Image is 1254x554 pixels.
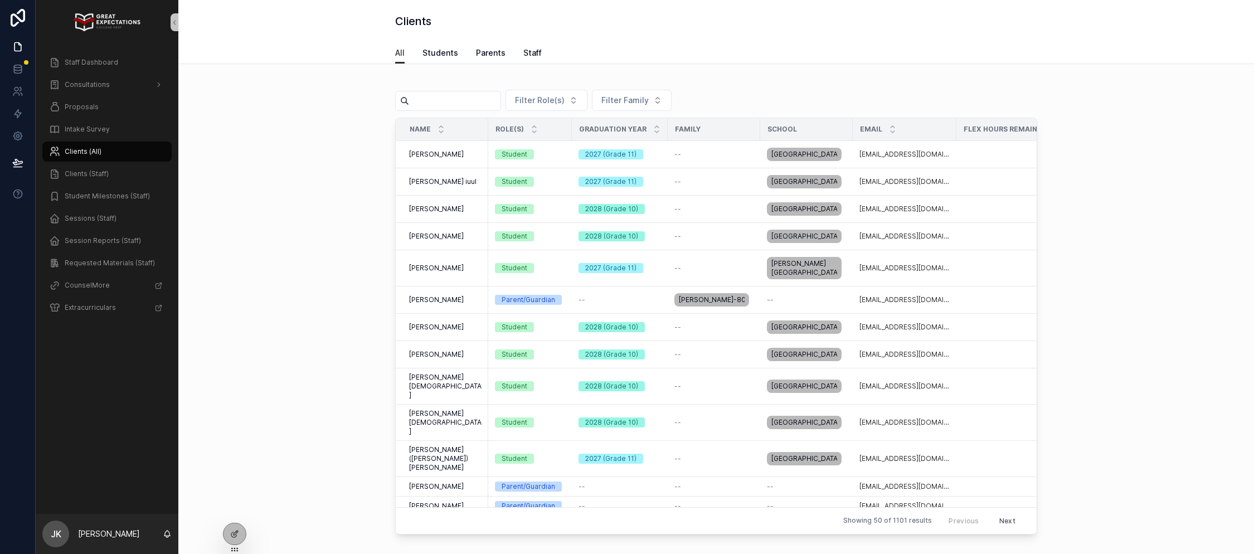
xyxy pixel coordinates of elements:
span: [GEOGRAPHIC_DATA] [771,150,837,159]
a: [GEOGRAPHIC_DATA] [767,200,846,218]
div: scrollable content [36,45,178,332]
a: 0.00 [963,232,1065,241]
a: -- [579,482,661,491]
span: -- [674,323,681,332]
span: -- [579,482,585,491]
a: [EMAIL_ADDRESS][DOMAIN_NAME] [859,295,950,304]
a: [PERSON_NAME][DEMOGRAPHIC_DATA] [409,409,482,436]
span: Consultations [65,80,110,89]
a: -- [674,482,754,491]
a: 2027 (Grade 11) [579,454,661,464]
a: [GEOGRAPHIC_DATA] [767,145,846,163]
a: -- [674,350,754,359]
span: [GEOGRAPHIC_DATA] [771,205,837,213]
span: Clients (All) [65,147,101,156]
a: 2028 (Grade 10) [579,349,661,359]
span: Clients (Staff) [65,169,109,178]
a: [EMAIL_ADDRESS][DOMAIN_NAME] [859,205,950,213]
a: Students [422,43,458,65]
a: CounselMore [42,275,172,295]
a: [EMAIL_ADDRESS][DOMAIN_NAME] [859,350,950,359]
a: [EMAIL_ADDRESS][DOMAIN_NAME] [859,454,950,463]
span: -- [579,502,585,511]
span: [PERSON_NAME] [409,323,464,332]
a: [GEOGRAPHIC_DATA] [767,173,846,191]
a: Parent/Guardian [495,501,565,511]
span: All [395,47,405,59]
a: [GEOGRAPHIC_DATA] [767,227,846,245]
a: [PERSON_NAME] [409,482,482,491]
a: [EMAIL_ADDRESS][DOMAIN_NAME] [859,150,950,159]
span: -- [674,350,681,359]
a: [PERSON_NAME] [409,150,482,159]
span: 0.00 [963,454,1065,463]
span: [PERSON_NAME] [409,150,464,159]
div: Student [502,322,527,332]
button: Select Button [592,90,672,111]
span: [PERSON_NAME] [409,295,464,304]
span: Flex Hours Remaining [964,125,1050,134]
div: Student [502,177,527,187]
a: -- [674,177,754,186]
a: [PERSON_NAME] [409,295,482,304]
span: [PERSON_NAME][GEOGRAPHIC_DATA] [771,259,837,277]
div: Parent/Guardian [502,501,555,511]
div: Student [502,454,527,464]
span: [PERSON_NAME] [409,205,464,213]
span: -- [674,382,681,391]
span: Requested Materials (Staff) [65,259,155,268]
h1: Clients [395,13,431,29]
span: Sessions (Staff) [65,214,116,223]
a: 0.00 [963,350,1065,359]
a: [EMAIL_ADDRESS][DOMAIN_NAME] [859,502,950,511]
span: [GEOGRAPHIC_DATA] [771,454,837,463]
a: 2028 (Grade 10) [579,231,661,241]
span: -- [674,264,681,273]
span: -- [767,482,774,491]
span: [GEOGRAPHIC_DATA] [771,418,837,427]
a: All [395,43,405,64]
a: 0.00 [963,323,1065,332]
a: -- [674,502,754,511]
span: Proposals [65,103,99,111]
span: CounselMore [65,281,110,290]
span: Family [675,125,701,134]
div: Student [502,417,527,427]
a: [PERSON_NAME] [409,232,482,241]
a: [EMAIL_ADDRESS][DOMAIN_NAME] [859,264,950,273]
a: 2027 (Grade 11) [579,177,661,187]
span: Role(s) [495,125,524,134]
a: Student [495,149,565,159]
span: [GEOGRAPHIC_DATA] [771,350,837,359]
a: [PERSON_NAME]-805 [674,291,754,309]
div: Student [502,231,527,241]
span: JK [51,527,61,541]
span: [PERSON_NAME]-805 [679,295,745,304]
div: 2027 (Grade 11) [585,149,636,159]
a: 2028 (Grade 10) [579,381,661,391]
a: [PERSON_NAME] [409,502,482,511]
span: -- [674,502,681,511]
span: [GEOGRAPHIC_DATA] [771,382,837,391]
a: [EMAIL_ADDRESS][DOMAIN_NAME] [859,418,950,427]
a: -- [674,454,754,463]
a: [EMAIL_ADDRESS][DOMAIN_NAME] [859,323,950,332]
a: -- [674,205,754,213]
a: [EMAIL_ADDRESS][DOMAIN_NAME] [859,382,950,391]
a: Student [495,417,565,427]
a: Staff [523,43,542,65]
a: Staff Dashboard [42,52,172,72]
a: [PERSON_NAME][GEOGRAPHIC_DATA] [767,255,846,281]
span: -- [674,177,681,186]
a: -- [674,264,754,273]
span: -- [674,454,681,463]
span: -- [767,502,774,511]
